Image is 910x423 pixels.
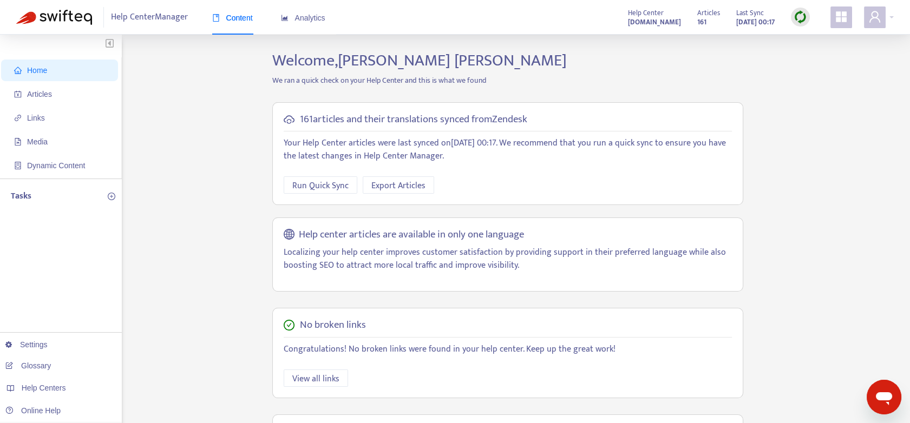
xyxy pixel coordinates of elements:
[363,176,434,194] button: Export Articles
[628,16,681,28] a: [DOMAIN_NAME]
[16,10,92,25] img: Swifteq
[284,229,294,241] span: global
[27,66,47,75] span: Home
[5,340,48,349] a: Settings
[11,190,31,203] p: Tasks
[284,343,732,356] p: Congratulations! No broken links were found in your help center. Keep up the great work!
[111,7,188,28] span: Help Center Manager
[835,10,848,23] span: appstore
[284,246,732,272] p: Localizing your help center improves customer satisfaction by providing support in their preferre...
[300,114,527,126] h5: 161 articles and their translations synced from Zendesk
[281,14,289,22] span: area-chart
[867,380,901,414] iframe: Button to launch messaging window
[14,162,22,169] span: container
[284,176,357,194] button: Run Quick Sync
[14,90,22,98] span: account-book
[264,75,751,86] p: We ran a quick check on your Help Center and this is what we found
[300,319,366,332] h5: No broken links
[292,372,339,386] span: View all links
[697,16,706,28] strong: 161
[27,114,45,122] span: Links
[14,114,22,122] span: link
[281,14,325,22] span: Analytics
[27,137,48,146] span: Media
[14,138,22,146] span: file-image
[371,179,425,193] span: Export Articles
[108,193,115,200] span: plus-circle
[5,361,51,370] a: Glossary
[284,137,732,163] p: Your Help Center articles were last synced on [DATE] 00:17 . We recommend that you run a quick sy...
[284,114,294,125] span: cloud-sync
[212,14,220,22] span: book
[27,90,52,98] span: Articles
[736,16,775,28] strong: [DATE] 00:17
[284,369,348,387] button: View all links
[868,10,881,23] span: user
[22,384,66,392] span: Help Centers
[14,67,22,74] span: home
[697,7,720,19] span: Articles
[628,7,664,19] span: Help Center
[27,161,85,170] span: Dynamic Content
[794,10,807,24] img: sync.dc5367851b00ba804db3.png
[5,406,61,415] a: Online Help
[299,229,524,241] h5: Help center articles are available in only one language
[284,320,294,331] span: check-circle
[212,14,253,22] span: Content
[292,179,349,193] span: Run Quick Sync
[272,47,567,74] span: Welcome, [PERSON_NAME] [PERSON_NAME]
[736,7,764,19] span: Last Sync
